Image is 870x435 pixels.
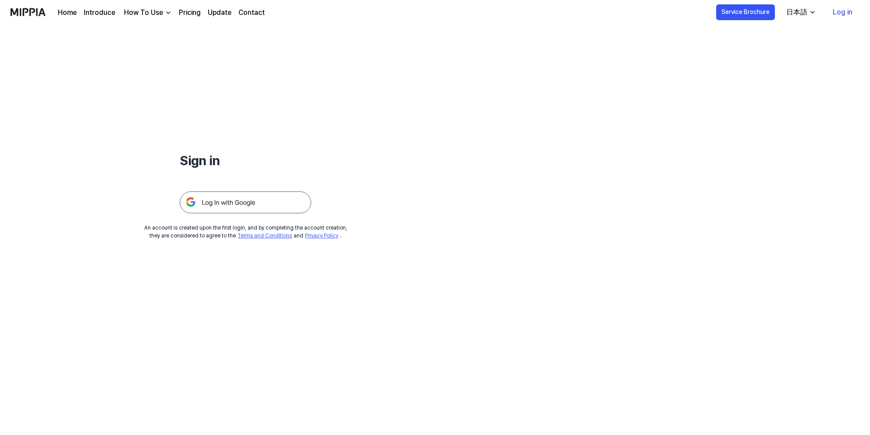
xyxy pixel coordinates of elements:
[779,4,821,21] button: 日本語
[238,7,265,18] a: Contact
[238,233,292,239] a: Terms and Conditions
[58,7,77,18] a: Home
[122,7,172,18] button: How To Use
[180,191,311,213] img: 구글 로그인 버튼
[180,151,311,170] h1: Sign in
[785,7,809,18] div: 日本語
[179,7,201,18] a: Pricing
[165,9,172,16] img: down
[305,233,338,239] a: Privacy Policy
[144,224,347,240] div: An account is created upon the first login, and by completing the account creation, they are cons...
[84,7,115,18] a: Introduce
[208,7,231,18] a: Update
[122,7,165,18] div: How To Use
[716,4,775,20] button: Service Brochure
